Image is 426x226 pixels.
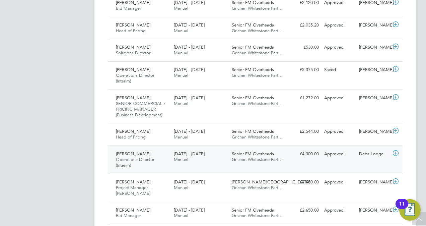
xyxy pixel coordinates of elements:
div: Approved [322,42,356,53]
span: [DATE] - [DATE] [174,179,205,185]
span: Senior FM Overheads [232,44,274,50]
div: [PERSON_NAME] [356,64,391,75]
div: £5,375.00 [287,64,322,75]
span: [DATE] - [DATE] [174,128,205,134]
span: [PERSON_NAME] [116,179,150,185]
span: [DATE] - [DATE] [174,207,205,213]
span: [PERSON_NAME] [116,95,150,101]
span: [PERSON_NAME] [116,67,150,72]
span: Manual [174,134,188,140]
span: Project Manager - [PERSON_NAME] [116,185,150,196]
span: [PERSON_NAME] [116,151,150,157]
span: Grichan Whitestone Part… [232,185,283,190]
span: Senior FM Overheads [232,151,274,157]
span: [DATE] - [DATE] [174,44,205,50]
div: £2,650.00 [287,177,322,188]
div: Debs Lodge [356,149,391,160]
div: [PERSON_NAME] [356,93,391,104]
div: 11 [399,204,405,213]
div: £530.00 [287,42,322,53]
span: Grichan Whitestone Part… [232,134,283,140]
div: [PERSON_NAME] [356,126,391,137]
div: Saved [322,64,356,75]
button: Open Resource Center, 11 new notifications [399,199,421,221]
span: Manual [174,72,188,78]
div: £1,272.00 [287,93,322,104]
span: Grichan Whitestone Part… [232,5,283,11]
span: Head of Pricing [116,28,146,34]
span: Manual [174,28,188,34]
div: Approved [322,126,356,137]
span: Operations Director (Interim) [116,157,154,168]
span: Solutions Director [116,50,150,56]
div: £2,544.00 [287,126,322,137]
span: [DATE] - [DATE] [174,22,205,28]
span: Senior FM Overheads [232,95,274,101]
span: [DATE] - [DATE] [174,151,205,157]
span: [DATE] - [DATE] [174,95,205,101]
span: [PERSON_NAME][GEOGRAPHIC_DATA] [232,179,310,185]
div: Approved [322,20,356,31]
span: Grichan Whitestone Part… [232,213,283,218]
span: Senior FM Overheads [232,207,274,213]
span: Manual [174,50,188,56]
span: Manual [174,185,188,190]
span: Senior FM Overheads [232,67,274,72]
div: £2,035.20 [287,20,322,31]
div: Approved [322,93,356,104]
span: Head of Pricing [116,134,146,140]
div: Approved [322,177,356,188]
span: [PERSON_NAME] [116,128,150,134]
span: Grichan Whitestone Part… [232,101,283,106]
div: [PERSON_NAME] [356,20,391,31]
div: £4,300.00 [287,149,322,160]
span: [DATE] - [DATE] [174,67,205,72]
div: £2,650.00 [287,205,322,216]
span: Grichan Whitestone Part… [232,50,283,56]
span: [PERSON_NAME] [116,44,150,50]
div: [PERSON_NAME] [356,205,391,216]
div: [PERSON_NAME] [356,177,391,188]
span: Bid Manager [116,213,141,218]
div: [PERSON_NAME] [356,42,391,53]
span: Operations Director (Interim) [116,72,154,84]
span: [PERSON_NAME] [116,22,150,28]
span: Grichan Whitestone Part… [232,157,283,162]
span: Manual [174,5,188,11]
span: Manual [174,101,188,106]
span: Bid Manager [116,5,141,11]
span: Grichan Whitestone Part… [232,28,283,34]
span: Senior FM Overheads [232,22,274,28]
span: Senior FM Overheads [232,128,274,134]
div: Approved [322,149,356,160]
span: Grichan Whitestone Part… [232,72,283,78]
span: [PERSON_NAME] [116,207,150,213]
div: Approved [322,205,356,216]
span: Manual [174,213,188,218]
span: Manual [174,157,188,162]
span: SENIOR COMMERCIAL / PRICING MANAGER (Business Development) [116,101,165,118]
